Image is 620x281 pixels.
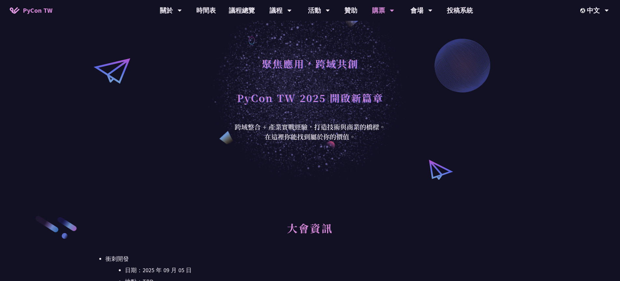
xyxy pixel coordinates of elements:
div: 跨域整合 + 產業實戰經驗，打造技術與商業的橋樑。 在這裡你能找到屬於你的價值。 [230,122,390,142]
span: PyCon TW [23,6,52,15]
a: PyCon TW [3,2,59,19]
h1: PyCon TW 2025 開啟新篇章 [237,88,383,107]
h2: 大會資訊 [105,215,515,251]
img: Home icon of PyCon TW 2025 [10,7,20,14]
h1: 聚焦應用，跨域共創 [262,54,358,73]
li: 日期：2025 年 09 月 05 日 [125,265,515,275]
img: Locale Icon [580,8,587,13]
